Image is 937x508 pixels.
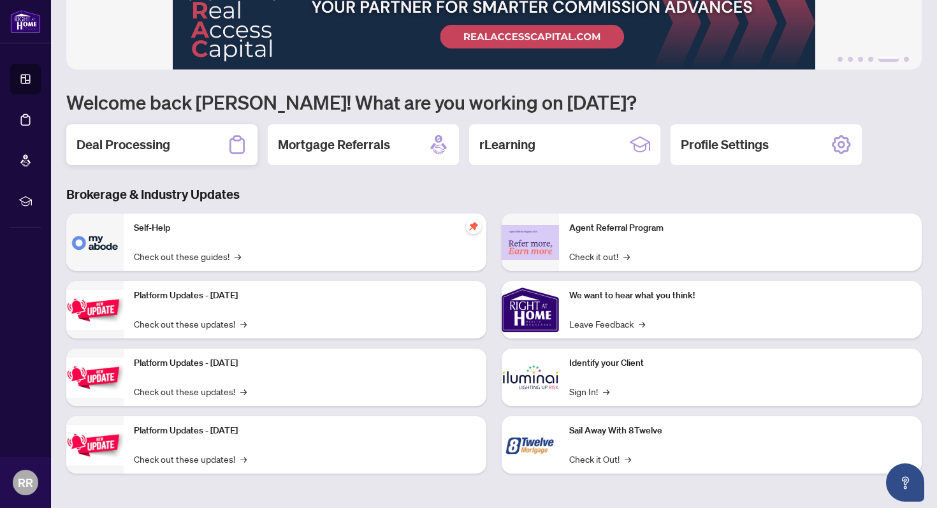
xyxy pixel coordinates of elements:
span: → [235,249,241,263]
img: logo [10,10,41,33]
p: Self-Help [134,221,476,235]
p: We want to hear what you think! [569,289,912,303]
p: Platform Updates - [DATE] [134,424,476,438]
p: Sail Away With 8Twelve [569,424,912,438]
span: → [639,317,645,331]
span: RR [18,474,33,491]
button: 6 [904,57,909,62]
p: Identify your Client [569,356,912,370]
h3: Brokerage & Industry Updates [66,185,922,203]
a: Check it Out!→ [569,452,631,466]
span: → [240,317,247,331]
span: → [240,384,247,398]
span: → [603,384,609,398]
img: Self-Help [66,214,124,271]
button: 1 [838,57,843,62]
button: 5 [878,57,899,62]
img: Platform Updates - July 21, 2025 [66,290,124,330]
img: Sail Away With 8Twelve [502,416,559,474]
button: Open asap [886,463,924,502]
button: 4 [868,57,873,62]
span: pushpin [466,219,481,234]
button: 3 [858,57,863,62]
span: → [240,452,247,466]
a: Check out these updates!→ [134,384,247,398]
p: Platform Updates - [DATE] [134,356,476,370]
h2: Deal Processing [76,136,170,154]
h2: Mortgage Referrals [278,136,390,154]
h2: rLearning [479,136,535,154]
a: Check out these updates!→ [134,317,247,331]
h1: Welcome back [PERSON_NAME]! What are you working on [DATE]? [66,90,922,114]
img: Identify your Client [502,349,559,406]
a: Leave Feedback→ [569,317,645,331]
span: → [623,249,630,263]
p: Platform Updates - [DATE] [134,289,476,303]
img: We want to hear what you think! [502,281,559,338]
p: Agent Referral Program [569,221,912,235]
button: 2 [848,57,853,62]
a: Check out these updates!→ [134,452,247,466]
a: Sign In!→ [569,384,609,398]
a: Check out these guides!→ [134,249,241,263]
a: Check it out!→ [569,249,630,263]
span: → [625,452,631,466]
h2: Profile Settings [681,136,769,154]
img: Platform Updates - June 23, 2025 [66,425,124,465]
img: Agent Referral Program [502,225,559,260]
img: Platform Updates - July 8, 2025 [66,358,124,398]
